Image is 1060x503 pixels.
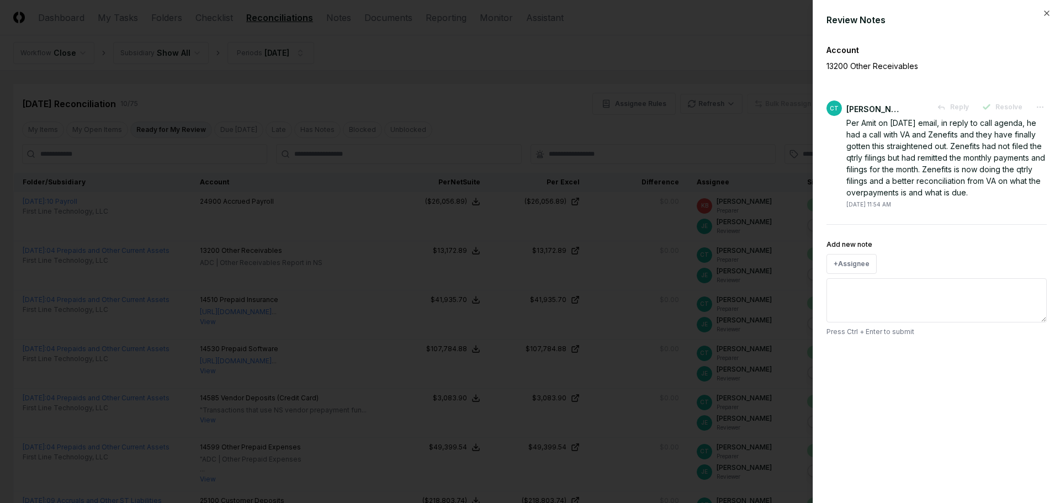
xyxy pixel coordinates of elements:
p: 13200 Other Receivables [826,60,1009,72]
span: CT [830,104,839,113]
button: Resolve [976,97,1029,117]
div: Per Amit on [DATE] email, in reply to call agenda, he had a call with VA and Zenefits and they ha... [846,117,1047,198]
div: Account [826,44,1047,56]
button: +Assignee [826,254,877,274]
button: Reply [930,97,976,117]
div: [PERSON_NAME] [846,103,902,115]
div: [DATE] 11:54 AM [846,200,891,209]
label: Add new note [826,240,872,248]
span: Resolve [995,102,1022,112]
div: Review Notes [826,13,1047,27]
p: Press Ctrl + Enter to submit [826,327,1047,337]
